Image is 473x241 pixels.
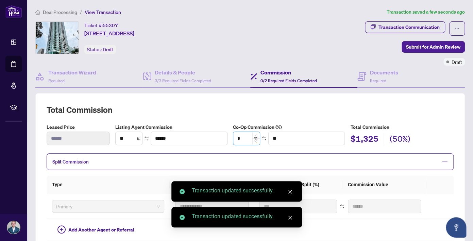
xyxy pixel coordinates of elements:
[84,45,116,54] div: Status:
[103,47,113,53] span: Draft
[389,133,410,146] h2: (50%)
[115,123,227,131] label: Listing Agent Commission
[57,225,66,234] span: plus-circle
[442,159,448,165] span: minus
[80,8,82,16] li: /
[260,68,317,76] h4: Commission
[255,134,257,136] span: up
[252,132,260,138] span: Increase Value
[68,226,134,234] span: Add Another Agent or Referral
[48,78,65,83] span: Required
[103,22,118,29] span: 55307
[342,175,426,194] th: Commission Value
[455,26,459,31] span: ellipsis
[387,8,465,16] article: Transaction saved a few seconds ago
[254,175,342,194] th: Agent Commission Split (%)
[47,153,454,170] div: Split Commission
[402,41,465,53] button: Submit for Admin Review
[406,41,460,52] span: Submit for Admin Review
[260,78,317,83] span: 0/2 Required Fields Completed
[7,221,20,234] img: Profile Icon
[192,212,294,221] div: Transaction updated successfully.
[52,159,89,165] span: Split Commission
[155,78,211,83] span: 3/3 Required Fields Completed
[378,22,440,33] div: Transaction Communication
[144,136,149,141] span: swap
[47,123,110,131] label: Leased Price
[52,224,140,235] button: Add Another Agent or Referral
[170,175,254,194] th: Agent
[36,22,79,54] img: IMG-C12425176_1.jpg
[288,189,292,194] span: close
[85,9,121,15] span: View Transaction
[452,58,462,66] span: Draft
[35,10,40,15] span: home
[370,78,386,83] span: Required
[5,5,22,18] img: logo
[180,215,185,220] span: check-circle
[350,123,454,131] h5: Total Commission
[446,217,466,238] button: Open asap
[370,68,398,76] h4: Documents
[252,138,260,145] span: Decrease Value
[262,136,267,141] span: swap
[47,104,454,115] h2: Total Commission
[48,68,96,76] h4: Transaction Wizard
[155,68,211,76] h4: Details & People
[56,201,160,211] span: Primary
[192,187,294,195] div: Transaction updated successfully.
[233,123,345,131] label: Co-Op Commission (%)
[43,9,77,15] span: Deal Processing
[340,204,344,209] span: swap
[255,141,257,143] span: down
[286,214,294,221] a: Close
[84,29,134,37] span: [STREET_ADDRESS]
[47,175,170,194] th: Type
[288,215,292,220] span: close
[180,189,185,194] span: check-circle
[84,21,118,29] div: Ticket #:
[350,133,378,146] h2: $1,325
[286,188,294,195] a: Close
[365,21,445,33] button: Transaction Communication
